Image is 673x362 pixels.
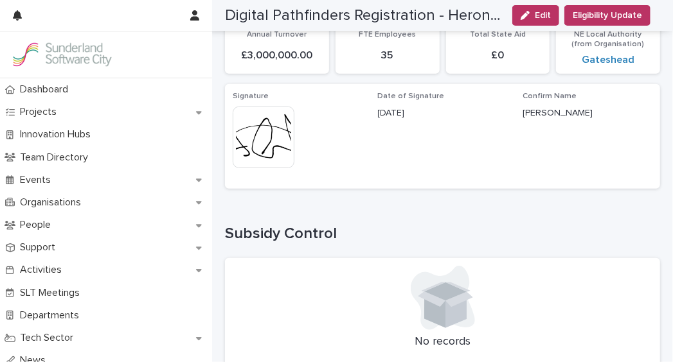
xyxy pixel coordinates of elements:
p: Innovation Hubs [15,128,101,141]
p: Projects [15,106,67,118]
p: £ 0 [454,49,543,62]
p: Departments [15,309,89,322]
span: Eligibility Update [573,9,642,22]
p: [DATE] [378,107,508,120]
button: Eligibility Update [564,5,651,26]
p: £ 3,000,000.00 [233,49,321,62]
p: Tech Sector [15,332,84,344]
p: Events [15,174,61,186]
span: Date of Signature [378,92,445,100]
span: Confirm Name [523,92,577,100]
h1: Subsidy Control [225,225,660,243]
p: SLT Meetings [15,287,90,299]
span: Annual Turnover [247,31,307,39]
p: No records [233,335,652,349]
p: 35 [343,49,432,62]
h2: Digital Pathfinders Registration - Heron Financial [225,6,502,25]
span: Signature [233,92,269,100]
span: FTE Employees [359,31,416,39]
p: [PERSON_NAME] [523,107,652,120]
p: People [15,219,61,231]
span: Edit [535,11,551,20]
p: Organisations [15,196,91,209]
p: Team Directory [15,151,98,164]
button: Edit [512,5,559,26]
span: NE Local Authority (from Organisation) [572,31,645,47]
img: Kay6KQejSz2FjblR6DWv [10,42,113,67]
span: Total State Aid [470,31,526,39]
p: Support [15,241,66,254]
p: Activities [15,264,72,276]
p: Dashboard [15,83,78,96]
a: Gateshead [582,54,634,66]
